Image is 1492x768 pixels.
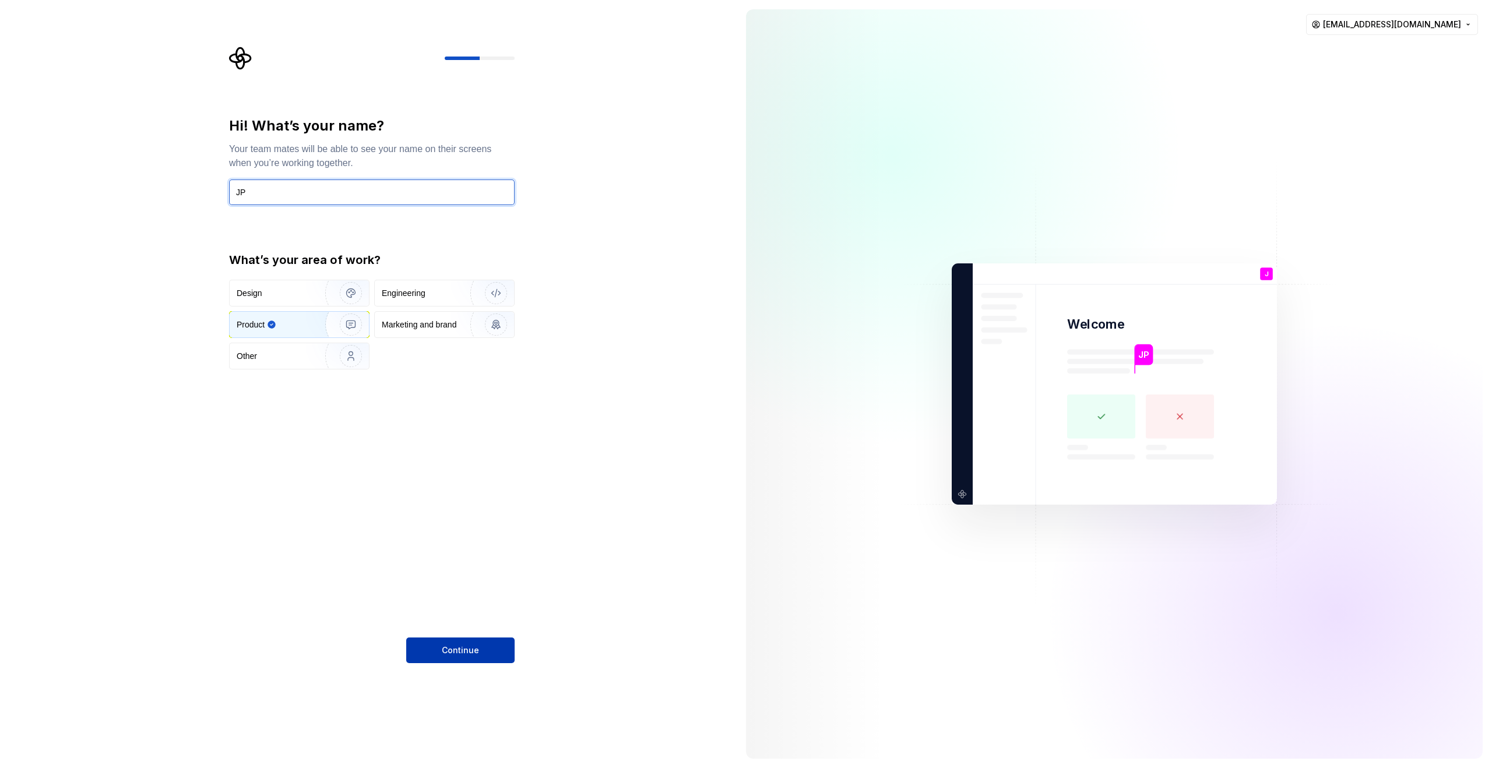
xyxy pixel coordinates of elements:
div: Hi! What’s your name? [229,117,515,135]
div: What’s your area of work? [229,252,515,268]
div: Other [237,350,257,362]
span: Continue [442,644,479,656]
div: Design [237,287,262,299]
p: JP [1138,348,1149,361]
span: [EMAIL_ADDRESS][DOMAIN_NAME] [1323,19,1461,30]
button: [EMAIL_ADDRESS][DOMAIN_NAME] [1306,14,1478,35]
p: J [1265,271,1268,277]
input: Han Solo [229,179,515,205]
button: Continue [406,637,515,663]
div: Engineering [382,287,425,299]
div: Marketing and brand [382,319,456,330]
div: Product [237,319,265,330]
div: Your team mates will be able to see your name on their screens when you’re working together. [229,142,515,170]
svg: Supernova Logo [229,47,252,70]
p: Welcome [1067,316,1124,333]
